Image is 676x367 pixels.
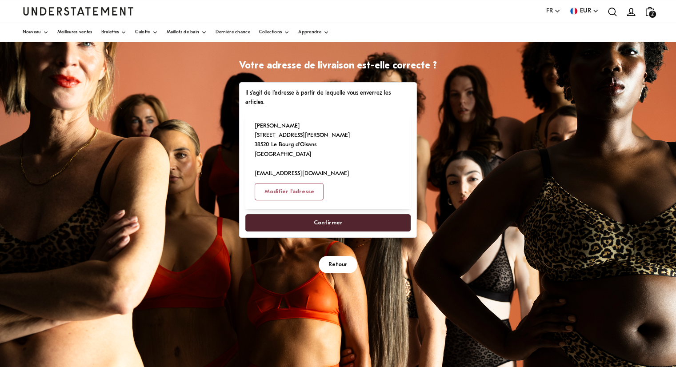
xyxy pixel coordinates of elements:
button: EUR [569,6,599,16]
a: Meilleures ventes [57,23,92,42]
a: Nouveau [23,23,48,42]
font: Nouveau [23,30,41,35]
button: Retour [319,256,357,273]
a: Collections [259,23,289,42]
font: 2 [651,12,654,17]
font: Apprendre [298,30,321,35]
a: Bralettes [101,23,127,42]
font: Maillots de bain [167,30,200,35]
button: FR [546,6,560,16]
a: Page d'accueil de Understatement [23,7,134,15]
button: Modifier l'adresse [255,183,324,200]
a: Dernière chance [216,23,250,42]
a: Maillots de bain [167,23,207,42]
font: Il s'agit de l'adresse à partir de laquelle vous enverrez les articles. [245,90,391,105]
font: EUR [580,8,591,14]
font: [EMAIL_ADDRESS][DOMAIN_NAME] [255,171,349,176]
font: Collections [259,30,282,35]
font: Le Bourg d'Oisans [271,142,316,148]
button: Confirmer [245,214,411,231]
a: Culotte [135,23,157,42]
font: Confirmer [314,220,343,226]
font: Modifier l'adresse [264,189,314,195]
font: Culotte [135,30,150,35]
a: 2 [640,2,659,20]
font: [GEOGRAPHIC_DATA] [255,152,312,157]
font: [STREET_ADDRESS][PERSON_NAME] [255,132,350,138]
font: Dernière chance [216,30,250,35]
font: Meilleures ventes [57,30,92,35]
font: Retour [328,262,348,267]
font: Bralettes [101,30,119,35]
font: 38520 [255,142,269,148]
font: Votre adresse de livraison est-elle correcte ? [239,61,437,71]
font: [PERSON_NAME] [255,123,300,129]
a: Apprendre [298,23,329,42]
font: FR [546,8,553,14]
